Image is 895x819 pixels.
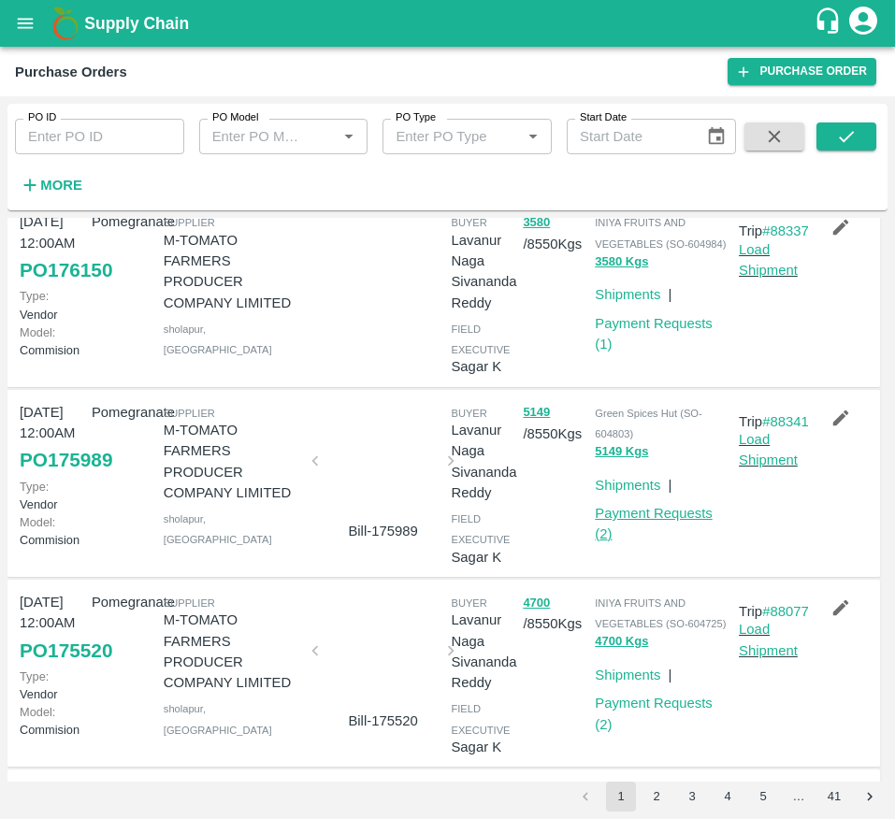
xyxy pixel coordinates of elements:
a: Load Shipment [739,242,798,278]
span: field executive [451,323,510,355]
a: Payment Requests (2) [595,696,712,731]
a: Shipments [595,287,660,302]
label: PO Type [396,110,436,125]
p: Sagar K [451,356,515,377]
button: 4700 [523,593,550,614]
button: Open [337,124,361,149]
button: 5149 [523,402,550,424]
span: buyer [451,217,486,228]
span: Model: [20,325,55,339]
p: / 8550 Kgs [523,592,587,635]
p: Lavanur Naga Sivananda Reddy [451,610,516,693]
a: Shipments [595,668,660,682]
p: M-TOMATO FARMERS PRODUCER COMPANY LIMITED [164,230,300,313]
span: Supplier [164,597,215,609]
span: Supplier [164,217,215,228]
span: buyer [451,408,486,419]
p: Pomegranate [92,402,156,423]
p: / 8550 Kgs [523,211,587,254]
div: customer-support [814,7,846,40]
button: Go to page 3 [677,782,707,812]
span: Type: [20,289,49,303]
label: PO ID [28,110,56,125]
a: #88341 [762,414,809,429]
a: Payment Requests (1) [595,316,712,352]
p: [DATE] 12:00AM [20,402,84,444]
input: Enter PO Type [388,124,491,149]
label: Start Date [580,110,627,125]
span: Type: [20,480,49,494]
span: Model: [20,515,55,529]
a: Load Shipment [739,622,798,657]
button: Go to page 41 [819,782,849,812]
span: sholapur , [GEOGRAPHIC_DATA] [164,703,272,735]
span: field executive [451,703,510,735]
p: M-TOMATO FARMERS PRODUCER COMPANY LIMITED [164,610,300,693]
p: Lavanur Naga Sivananda Reddy [451,230,516,313]
a: PO175520 [20,634,112,668]
span: Model: [20,705,55,719]
a: Purchase Order [728,58,876,85]
a: Supply Chain [84,10,814,36]
p: Commision [20,703,84,739]
input: Enter PO Model [205,124,308,149]
p: Pomegranate [92,592,156,612]
p: Pomegranate [92,211,156,232]
p: Bill-175520 [323,711,444,731]
button: Go to page 2 [642,782,671,812]
button: 3580 Kgs [595,251,648,273]
span: Type: [20,669,49,683]
input: Start Date [567,119,690,154]
a: Shipments [595,478,660,493]
a: PO176150 [20,253,112,287]
nav: pagination navigation [568,782,888,812]
strong: More [40,178,82,193]
div: | [660,467,671,496]
div: | [660,657,671,685]
p: Sagar K [451,737,515,757]
button: Go to page 4 [713,782,743,812]
button: Go to page 5 [748,782,778,812]
label: PO Model [212,110,259,125]
div: … [784,788,814,806]
button: 5149 Kgs [595,441,648,463]
p: Vendor [20,478,84,513]
button: 3580 [523,212,550,234]
p: Vendor [20,287,84,323]
img: logo [47,5,84,42]
span: sholapur , [GEOGRAPHIC_DATA] [164,513,272,545]
button: Choose date [699,119,734,154]
span: Green Spices Hut (SO-604803) [595,408,701,439]
a: PO175989 [20,443,112,477]
b: Supply Chain [84,14,189,33]
p: Sagar K [451,547,515,568]
button: Open [521,124,545,149]
button: page 1 [606,782,636,812]
p: Trip [739,411,809,432]
a: Payment Requests (2) [595,506,712,541]
button: Go to next page [855,782,885,812]
span: buyer [451,597,486,609]
p: Lavanur Naga Sivananda Reddy [451,420,516,503]
p: M-TOMATO FARMERS PRODUCER COMPANY LIMITED [164,420,300,503]
p: Trip [739,221,809,241]
a: #88337 [762,223,809,238]
div: Purchase Orders [15,60,127,84]
p: [DATE] 12:00AM [20,592,84,634]
a: #88077 [762,604,809,619]
a: Load Shipment [739,432,798,467]
p: / 8550 Kgs [523,402,587,445]
button: open drawer [4,2,47,45]
button: 4700 Kgs [595,631,648,653]
button: More [15,169,87,201]
div: | [660,277,671,305]
p: [DATE] 12:00AM [20,211,84,253]
span: INIYA FRUITS AND VEGETABLES (SO-604725) [595,597,726,629]
div: account of current user [846,4,880,43]
p: Commision [20,513,84,549]
span: Supplier [164,408,215,419]
p: Bill-175989 [323,521,444,541]
p: Commision [20,323,84,359]
span: field executive [451,513,510,545]
span: INIYA FRUITS AND VEGETABLES (SO-604984) [595,217,726,249]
